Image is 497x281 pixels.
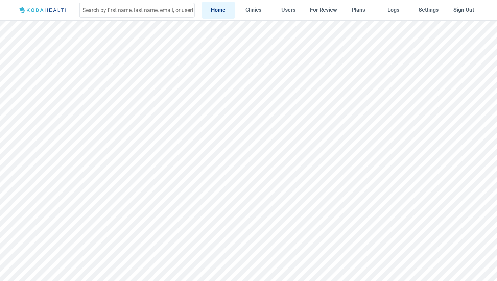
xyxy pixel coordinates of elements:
a: For Review [307,2,340,18]
a: Settings [412,2,445,18]
a: Clinics [237,2,270,18]
a: Logs [377,2,410,18]
a: Plans [342,2,375,18]
a: Users [272,2,305,18]
input: Search by first name, last name, email, or userId [79,3,195,18]
button: Sign Out [447,2,480,18]
img: Logo [17,6,72,15]
a: Home [202,2,235,18]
